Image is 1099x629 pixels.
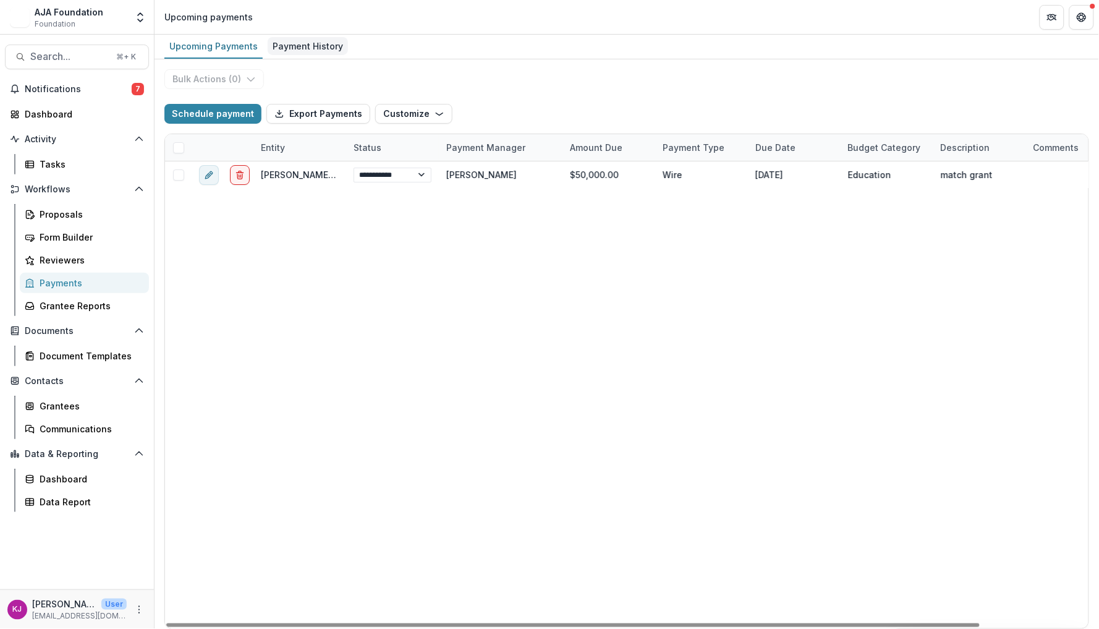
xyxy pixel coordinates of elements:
[20,154,149,174] a: Tasks
[941,168,993,181] div: match grant
[40,400,139,413] div: Grantees
[20,469,149,489] a: Dashboard
[268,37,348,55] div: Payment History
[20,396,149,416] a: Grantees
[375,104,452,124] button: Customize
[132,5,149,30] button: Open entity switcher
[25,108,139,121] div: Dashboard
[562,134,655,161] div: Amount Due
[20,204,149,225] a: Proposals
[164,35,263,59] a: Upcoming Payments
[5,129,149,149] button: Open Activity
[841,141,928,154] div: Budget Category
[1040,5,1064,30] button: Partners
[40,231,139,244] div: Form Builder
[841,134,933,161] div: Budget Category
[655,141,732,154] div: Payment Type
[439,134,562,161] div: Payment Manager
[346,134,439,161] div: Status
[40,422,139,435] div: Communications
[5,104,149,124] a: Dashboard
[268,35,348,59] a: Payment History
[164,104,261,124] button: Schedule payment
[5,371,149,391] button: Open Contacts
[13,605,22,614] div: Karen Jarrett
[655,134,748,161] div: Payment Type
[25,376,129,387] span: Contacts
[5,444,149,464] button: Open Data & Reporting
[101,599,127,610] p: User
[5,45,149,69] button: Search...
[20,273,149,293] a: Payments
[132,83,144,95] span: 7
[114,50,138,64] div: ⌘ + K
[32,610,127,622] p: [EMAIL_ADDRESS][DOMAIN_NAME]
[164,69,264,89] button: Bulk Actions (0)
[164,11,253,24] div: Upcoming payments
[35,6,103,19] div: AJA Foundation
[848,168,891,181] div: Education
[132,602,146,617] button: More
[446,168,517,181] div: [PERSON_NAME]
[20,346,149,366] a: Document Templates
[30,51,109,62] span: Search...
[164,37,263,55] div: Upcoming Payments
[253,141,292,154] div: Entity
[159,8,258,26] nav: breadcrumb
[253,134,346,161] div: Entity
[748,134,841,161] div: Due Date
[20,250,149,270] a: Reviewers
[25,84,132,95] span: Notifications
[40,495,139,508] div: Data Report
[5,321,149,341] button: Open Documents
[933,134,1026,161] div: Description
[562,141,630,154] div: Amount Due
[346,141,389,154] div: Status
[40,349,139,362] div: Document Templates
[261,169,402,180] a: [PERSON_NAME] Future Scholars
[40,158,139,171] div: Tasks
[25,449,129,460] span: Data & Reporting
[933,141,998,154] div: Description
[266,104,370,124] button: Export Payments
[748,161,841,188] div: [DATE]
[20,296,149,316] a: Grantee Reports
[439,141,533,154] div: Payment Manager
[10,7,30,27] img: AJA Foundation
[32,597,96,610] p: [PERSON_NAME]
[655,161,748,188] div: Wire
[40,276,139,289] div: Payments
[5,179,149,199] button: Open Workflows
[1026,141,1087,154] div: Comments
[25,134,129,145] span: Activity
[1069,5,1094,30] button: Get Help
[35,19,75,30] span: Foundation
[40,299,139,312] div: Grantee Reports
[5,79,149,99] button: Notifications7
[20,227,149,247] a: Form Builder
[40,254,139,267] div: Reviewers
[230,165,250,185] button: delete
[748,141,803,154] div: Due Date
[20,492,149,512] a: Data Report
[199,165,219,185] button: edit
[562,161,655,188] div: $50,000.00
[20,419,149,439] a: Communications
[40,473,139,486] div: Dashboard
[40,208,139,221] div: Proposals
[25,326,129,336] span: Documents
[25,184,129,195] span: Workflows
